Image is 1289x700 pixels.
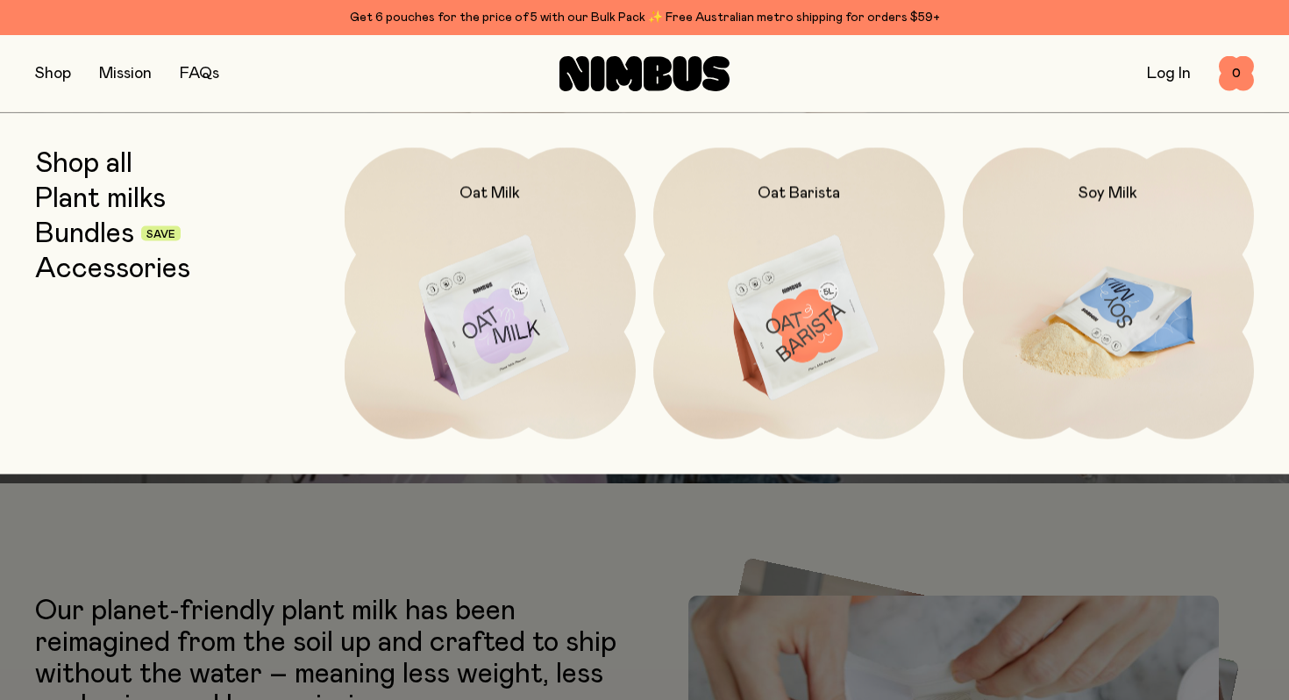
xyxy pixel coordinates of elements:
[459,182,520,204] h2: Oat Milk
[35,147,132,179] a: Shop all
[35,182,166,214] a: Plant milks
[35,218,134,249] a: Bundles
[653,147,945,439] a: Oat Barista
[99,66,152,82] a: Mission
[963,147,1255,439] a: Soy Milk
[35,7,1254,28] div: Get 6 pouches for the price of 5 with our Bulk Pack ✨ Free Australian metro shipping for orders $59+
[1219,56,1254,91] button: 0
[1147,66,1191,82] a: Log In
[35,253,190,284] a: Accessories
[758,182,840,204] h2: Oat Barista
[146,229,175,239] span: Save
[1079,182,1137,204] h2: Soy Milk
[345,147,637,439] a: Oat Milk
[180,66,219,82] a: FAQs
